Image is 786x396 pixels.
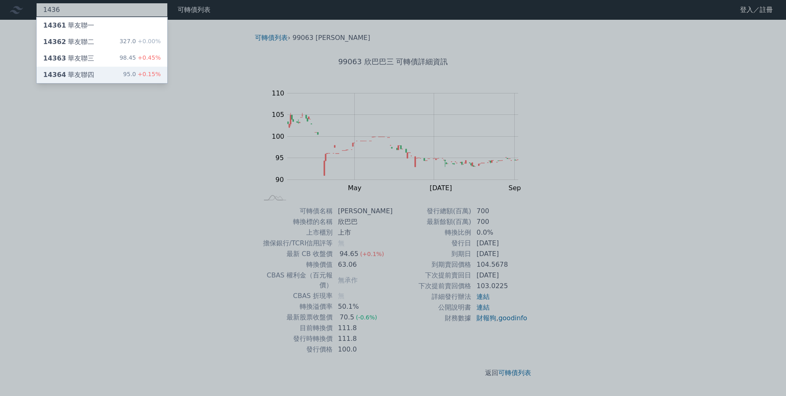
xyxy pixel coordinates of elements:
[43,38,66,46] span: 14362
[37,17,167,34] a: 14361華友聯一
[43,37,94,47] div: 華友聯二
[43,21,94,30] div: 華友聯一
[37,34,167,50] a: 14362華友聯二 327.0+0.00%
[745,356,786,396] iframe: Chat Widget
[43,54,66,62] span: 14363
[136,71,161,77] span: +0.15%
[120,54,161,63] div: 98.45
[37,50,167,67] a: 14363華友聯三 98.45+0.45%
[43,54,94,63] div: 華友聯三
[136,54,161,61] span: +0.45%
[120,37,161,47] div: 327.0
[37,67,167,83] a: 14364華友聯四 95.0+0.15%
[745,356,786,396] div: 聊天小工具
[43,21,66,29] span: 14361
[43,71,66,79] span: 14364
[136,38,161,44] span: +0.00%
[43,70,94,80] div: 華友聯四
[123,70,161,80] div: 95.0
